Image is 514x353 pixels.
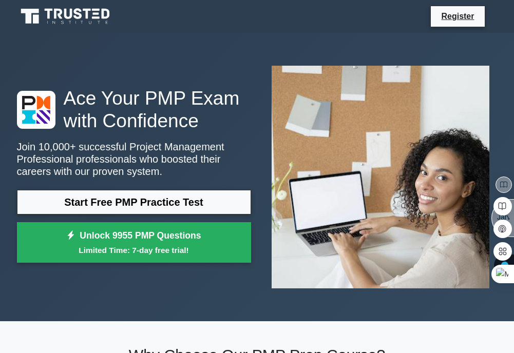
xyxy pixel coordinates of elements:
p: Join 10,000+ successful Project Management Professional professionals who boosted their careers w... [17,141,251,178]
a: Register [435,10,480,23]
small: Limited Time: 7-day free trial! [30,244,238,256]
h1: Ace Your PMP Exam with Confidence [17,87,251,132]
a: Unlock 9955 PMP QuestionsLimited Time: 7-day free trial! [17,222,251,263]
a: Start Free PMP Practice Test [17,190,251,214]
